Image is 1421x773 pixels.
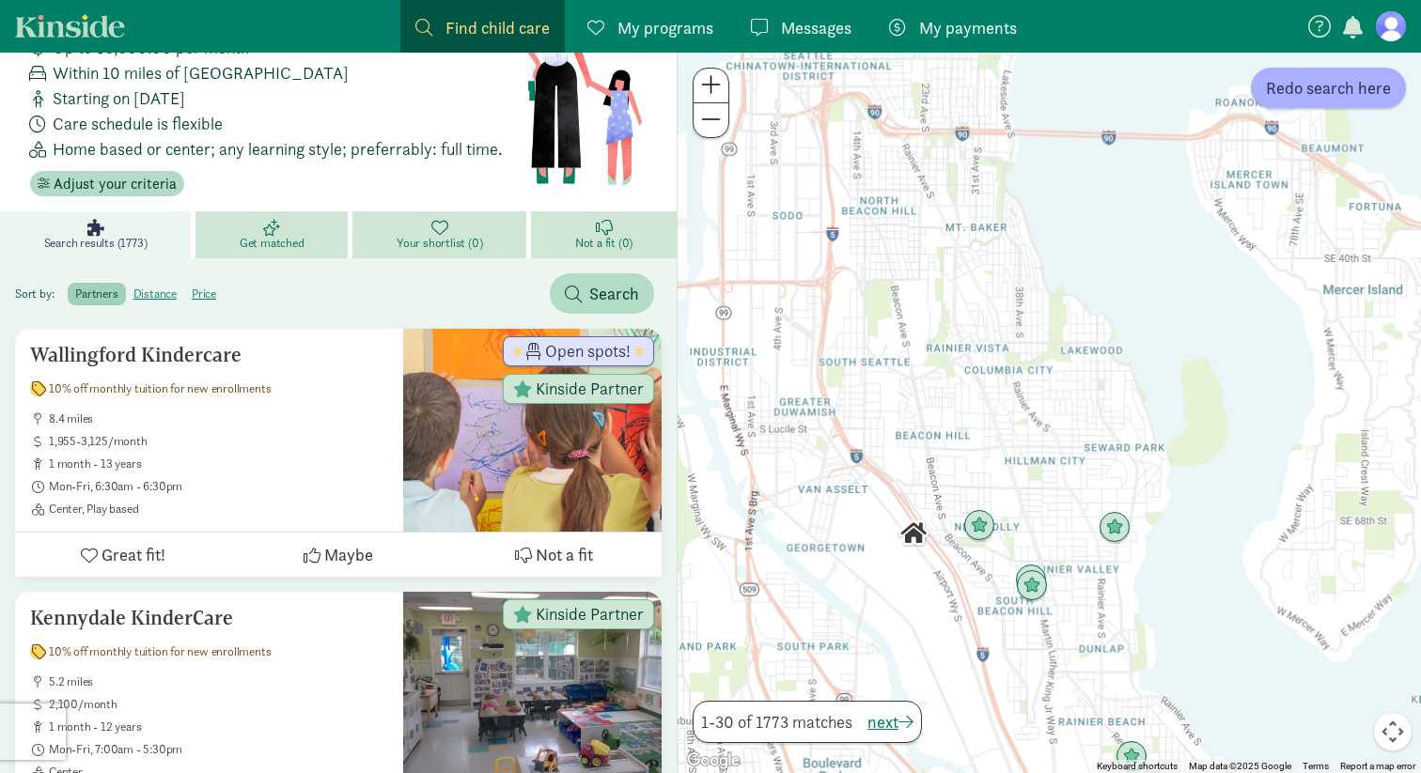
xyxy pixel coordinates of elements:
[15,14,125,38] a: Kinside
[49,456,388,472] span: 1 month - 13 years
[49,674,388,689] span: 5.2 miles
[126,283,184,305] label: distance
[53,111,223,136] span: Care schedule is flexible
[397,236,482,251] span: Your shortlist (0)
[867,709,913,734] button: next
[1116,741,1148,773] div: Click to see details
[15,286,65,301] span: Sort by:
[240,236,304,251] span: Get matched
[53,60,349,85] span: Within 10 miles of [GEOGRAPHIC_DATA]
[1189,761,1291,771] span: Map data ©2025 Google
[963,510,995,542] div: Click to see details
[1374,713,1412,750] button: Map camera controls
[781,15,851,40] span: Messages
[446,533,662,577] button: Not a fit
[49,411,388,426] span: 8.4 miles
[1015,564,1047,596] div: Click to see details
[49,502,388,517] span: Center, Play based
[536,380,644,397] span: Kinside Partner
[54,173,177,195] span: Adjust your criteria
[682,749,744,773] a: Open this area in Google Maps (opens a new window)
[919,15,1017,40] span: My payments
[550,273,654,314] button: Search
[30,171,184,197] button: Adjust your criteria
[536,542,593,567] span: Not a fit
[49,719,388,734] span: 1 month - 12 years
[44,236,148,251] span: Search results (1773)
[617,15,713,40] span: My programs
[324,542,373,567] span: Maybe
[230,533,445,577] button: Maybe
[1097,760,1178,773] button: Keyboard shortcuts
[49,644,271,659] span: 10% off monthly tuition for new enrollments
[15,533,230,577] button: Great fit!
[575,236,632,251] span: Not a fit (0)
[53,136,502,162] span: Home based or center; any learning style; preferrably: full time.
[1266,75,1391,100] span: Redo search here
[682,749,744,773] img: Google
[1099,512,1131,544] div: Click to see details
[68,283,125,305] label: partners
[184,283,224,305] label: price
[898,518,929,549] div: Click to see details
[536,606,644,623] span: Kinside Partner
[49,479,388,494] span: Mon-Fri, 6:30am - 6:30pm
[701,709,852,734] span: 1-30 of 1773 matches
[589,281,639,306] span: Search
[30,607,388,629] h5: Kennydale KinderCare
[49,381,271,396] span: 10% off monthly tuition for new enrollments
[1340,761,1415,771] a: Report a map error
[49,697,388,712] span: 2,100/month
[531,211,677,258] a: Not a fit (0)
[1251,68,1406,108] button: Redo search here
[445,15,550,40] span: Find child care
[195,211,352,258] a: Get matched
[101,542,165,567] span: Great fit!
[352,211,531,258] a: Your shortlist (0)
[49,742,388,757] span: Mon-Fri, 7:00am - 5:30pm
[53,85,185,111] span: Starting on [DATE]
[1016,570,1048,602] div: Click to see details
[49,434,388,449] span: 1,955-3,125/month
[545,343,631,360] span: Open spots!
[30,344,388,366] h5: Wallingford Kindercare
[1303,761,1329,771] a: Terms (opens in new tab)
